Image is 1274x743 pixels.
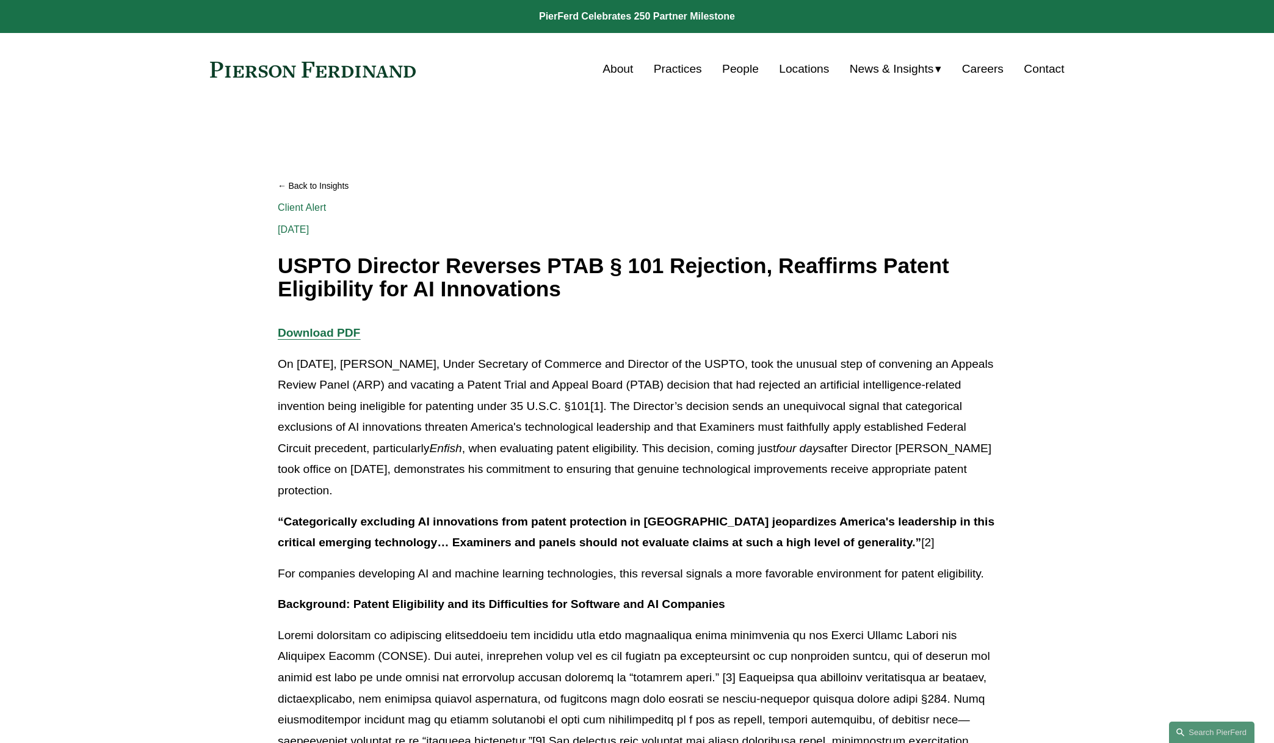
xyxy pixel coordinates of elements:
[850,59,934,80] span: News & Insights
[278,175,996,197] a: Back to Insights
[278,354,996,502] p: On [DATE], [PERSON_NAME], Under Secretary of Commerce and Director of the USPTO, took the unusual...
[278,563,996,585] p: For companies developing AI and machine learning technologies, this reversal signals a more favor...
[962,57,1004,81] a: Careers
[278,326,360,339] a: Download PDF
[1024,57,1064,81] a: Contact
[1169,722,1254,743] a: Search this site
[654,57,702,81] a: Practices
[278,598,725,610] strong: Background: Patent Eligibility and its Difficulties for Software and AI Companies
[603,57,633,81] a: About
[776,442,824,455] em: four days
[278,254,996,301] h1: USPTO Director Reverses PTAB § 101 Rejection, Reaffirms Patent Eligibility for AI Innovations
[429,442,461,455] em: Enfish
[278,515,997,549] strong: “Categorically excluding AI innovations from patent protection in [GEOGRAPHIC_DATA] jeopardizes A...
[278,202,326,213] a: Client Alert
[278,511,996,554] p: [2]
[850,57,942,81] a: folder dropdown
[278,224,309,235] span: [DATE]
[722,57,759,81] a: People
[779,57,829,81] a: Locations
